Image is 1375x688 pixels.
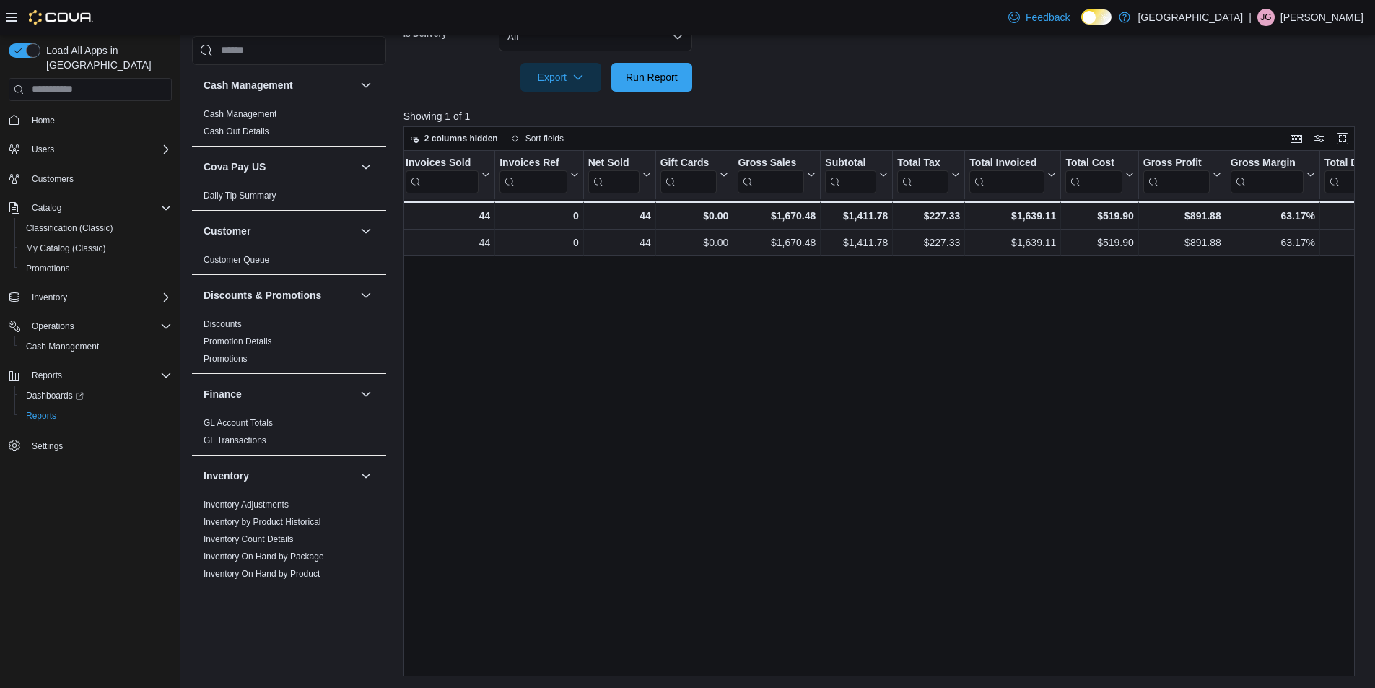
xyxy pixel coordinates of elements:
[897,156,948,193] div: Total Tax
[588,234,651,251] div: 44
[204,435,266,446] span: GL Transactions
[406,207,490,225] div: 44
[26,243,106,254] span: My Catalog (Classic)
[1260,9,1271,26] span: JG
[26,263,70,274] span: Promotions
[1065,156,1133,193] button: Total Cost
[505,130,569,147] button: Sort fields
[204,336,272,347] a: Promotion Details
[588,207,650,225] div: 44
[204,534,294,544] a: Inventory Count Details
[26,141,172,158] span: Users
[9,104,172,494] nav: Complex example
[1026,10,1070,25] span: Feedback
[738,207,816,225] div: $1,670.48
[357,287,375,304] button: Discounts & Promotions
[204,534,294,545] span: Inventory Count Details
[26,289,172,306] span: Inventory
[1334,130,1351,147] button: Enter fullscreen
[1257,9,1275,26] div: Jesus Gonzalez
[204,354,248,364] a: Promotions
[404,130,504,147] button: 2 columns hidden
[1065,156,1122,170] div: Total Cost
[1143,234,1221,251] div: $891.88
[1230,156,1303,193] div: Gross Margin
[204,516,321,528] span: Inventory by Product Historical
[14,406,178,426] button: Reports
[26,170,79,188] a: Customers
[1003,3,1075,32] a: Feedback
[204,224,354,238] button: Customer
[20,260,76,277] a: Promotions
[660,234,729,251] div: $0.00
[3,316,178,336] button: Operations
[357,386,375,403] button: Finance
[29,10,93,25] img: Cova
[204,569,320,579] a: Inventory On Hand by Product
[499,156,567,170] div: Invoices Ref
[1065,156,1122,193] div: Total Cost
[204,318,242,330] span: Discounts
[1230,156,1303,170] div: Gross Margin
[738,156,804,170] div: Gross Sales
[204,78,293,92] h3: Cash Management
[1143,207,1221,225] div: $891.88
[20,387,172,404] span: Dashboards
[3,435,178,456] button: Settings
[204,435,266,445] a: GL Transactions
[26,222,113,234] span: Classification (Classic)
[738,234,816,251] div: $1,670.48
[204,254,269,266] span: Customer Queue
[969,207,1056,225] div: $1,639.11
[26,390,84,401] span: Dashboards
[204,552,324,562] a: Inventory On Hand by Package
[403,109,1365,123] p: Showing 1 of 1
[204,499,289,510] span: Inventory Adjustments
[32,440,63,452] span: Settings
[499,234,578,251] div: 0
[204,191,276,201] a: Daily Tip Summary
[520,63,601,92] button: Export
[32,202,61,214] span: Catalog
[897,156,960,193] button: Total Tax
[588,156,650,193] button: Net Sold
[204,418,273,428] a: GL Account Totals
[588,156,639,170] div: Net Sold
[357,467,375,484] button: Inventory
[3,287,178,308] button: Inventory
[660,207,728,225] div: $0.00
[32,144,54,155] span: Users
[204,387,242,401] h3: Finance
[1143,156,1210,170] div: Gross Profit
[204,190,276,201] span: Daily Tip Summary
[26,170,172,188] span: Customers
[20,338,105,355] a: Cash Management
[14,258,178,279] button: Promotions
[1249,9,1252,26] p: |
[1280,9,1363,26] p: [PERSON_NAME]
[26,437,69,455] a: Settings
[660,156,717,193] div: Gift Card Sales
[192,315,386,373] div: Discounts & Promotions
[26,367,172,384] span: Reports
[204,126,269,137] span: Cash Out Details
[1143,156,1210,193] div: Gross Profit
[14,386,178,406] a: Dashboards
[192,105,386,146] div: Cash Management
[20,240,172,257] span: My Catalog (Classic)
[204,288,321,302] h3: Discounts & Promotions
[611,63,692,92] button: Run Report
[525,133,564,144] span: Sort fields
[204,469,354,483] button: Inventory
[192,251,386,274] div: Customer
[192,187,386,210] div: Cova Pay US
[1143,156,1221,193] button: Gross Profit
[14,336,178,357] button: Cash Management
[20,219,172,237] span: Classification (Classic)
[1065,207,1133,225] div: $519.90
[204,255,269,265] a: Customer Queue
[26,199,67,217] button: Catalog
[20,407,62,424] a: Reports
[3,168,178,189] button: Customers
